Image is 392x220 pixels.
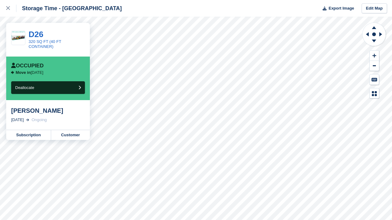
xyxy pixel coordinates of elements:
[370,88,379,99] button: Map Legend
[370,74,379,85] button: Keyboard Shortcuts
[29,39,61,49] a: 320 SQ FT (40 FT CONTAINER)
[362,3,387,14] a: Edit Map
[16,5,122,12] div: Storage Time - [GEOGRAPHIC_DATA]
[6,130,51,140] a: Subscription
[370,51,379,61] button: Zoom In
[26,119,29,121] img: arrow-right-light-icn-cde0832a797a2874e46488d9cf13f60e5c3a73dbe684e267c42b8395dfbc2abf.svg
[16,70,43,75] p: [DATE]
[11,81,85,94] button: Deallocate
[29,30,43,39] a: D26
[11,31,25,44] img: 10ft%20Container%20(80%20SQ%20FT).png
[51,130,90,140] a: Customer
[15,85,34,90] span: Deallocate
[32,117,47,123] div: Ongoing
[11,107,85,114] div: [PERSON_NAME]
[328,5,354,11] span: Export Image
[11,117,24,123] div: [DATE]
[370,61,379,71] button: Zoom Out
[16,70,31,75] span: Move in
[11,63,44,69] div: Occupied
[11,71,14,74] img: arrow-right-icn-b7405d978ebc5dd23a37342a16e90eae327d2fa7eb118925c1a0851fb5534208.svg
[319,3,354,14] button: Export Image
